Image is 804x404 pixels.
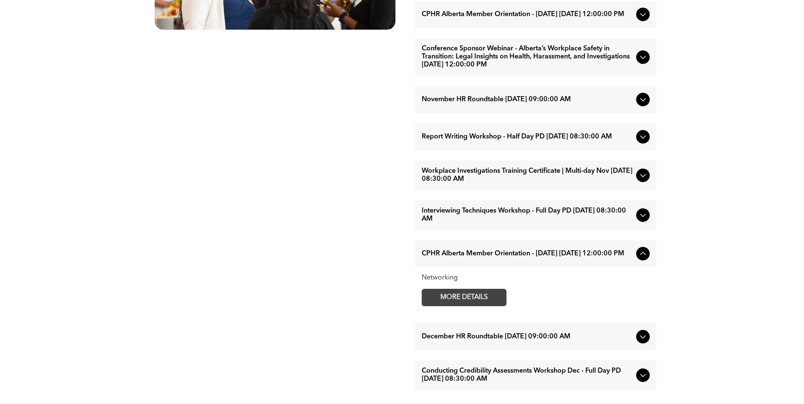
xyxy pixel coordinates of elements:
[422,11,633,19] span: CPHR Alberta Member Orientation - [DATE] [DATE] 12:00:00 PM
[422,207,633,223] span: Interviewing Techniques Workshop - Full Day PD [DATE] 08:30:00 AM
[422,45,633,69] span: Conference Sponsor Webinar - Alberta’s Workplace Safety in Transition: Legal Insights on Health, ...
[422,250,633,258] span: CPHR Alberta Member Orientation - [DATE] [DATE] 12:00:00 PM
[422,333,633,341] span: December HR Roundtable [DATE] 09:00:00 AM
[422,367,633,383] span: Conducting Credibility Assessments Workshop Dec - Full Day PD [DATE] 08:30:00 AM
[422,167,633,183] span: Workplace Investigations Training Certificate | Multi-day Nov [DATE] 08:30:00 AM
[422,289,506,306] a: MORE DETAILS
[431,289,498,306] span: MORE DETAILS
[422,96,633,104] span: November HR Roundtable [DATE] 09:00:00 AM
[422,274,650,282] div: Networking
[422,133,633,141] span: Report Writing Workshop - Half Day PD [DATE] 08:30:00 AM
